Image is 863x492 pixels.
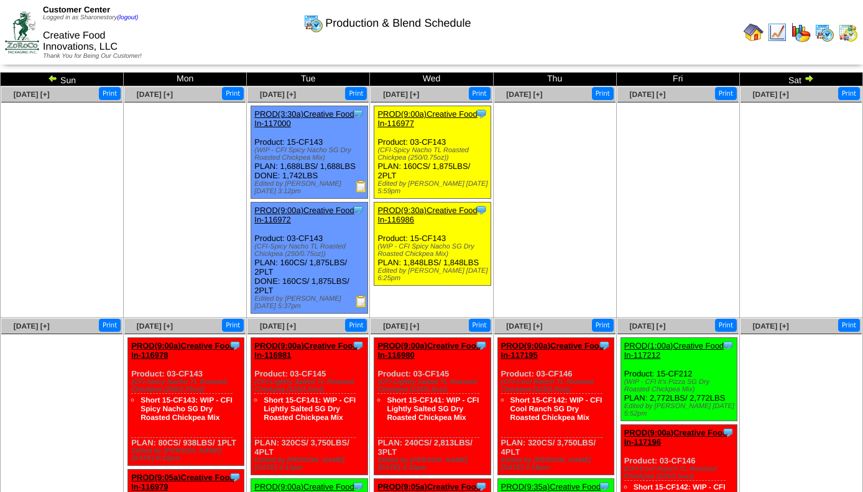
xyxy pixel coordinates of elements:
[137,322,173,330] a: [DATE] [+]
[374,338,491,475] div: Product: 03-CF145 PLAN: 240CS / 2,813LBS / 3PLT
[838,22,858,42] img: calendarinout.gif
[251,106,367,199] div: Product: 15-CF143 PLAN: 1,688LBS / 1,688LBS DONE: 1,742LBS
[501,341,604,360] a: PROD(9:00a)Creative Food In-117195
[229,471,241,483] img: Tooltip
[715,87,737,100] button: Print
[118,14,139,21] a: (logout)
[14,90,50,99] a: [DATE] [+]
[616,73,739,86] td: Fri
[377,206,477,224] a: PROD(9:30a)Creative Food In-116986
[14,322,50,330] a: [DATE] [+]
[352,107,364,120] img: Tooltip
[377,147,490,162] div: (CFI-Spicy Nacho TL Roasted Chickpea (250/0.75oz))
[222,87,244,100] button: Print
[229,339,241,352] img: Tooltip
[510,396,602,422] a: Short 15-CF142: WIP - CFI Cool Ranch SG Dry Roasted Chickpea Mix
[501,457,614,471] div: Edited by [PERSON_NAME] [DATE] 4:19pm
[355,180,367,193] img: Production Report
[345,319,367,332] button: Print
[128,338,244,466] div: Product: 03-CF143 PLAN: 80CS / 938LBS / 1PLT
[5,11,39,53] img: ZoRoCo_Logo(Green%26Foil)%20jpg.webp
[377,109,477,128] a: PROD(9:00a)Creative Food In-116977
[254,147,367,162] div: (WIP - CFI Spicy Nacho SG Dry Roasted Chickpea Mix)
[377,378,490,393] div: (CFI-Lightly Salted TL Roasted Chickpea (125/1.5oz))
[43,30,118,52] span: Creative Food Innovations, LLC
[355,295,367,307] img: Production Report
[475,107,487,120] img: Tooltip
[352,204,364,216] img: Tooltip
[475,204,487,216] img: Tooltip
[251,338,367,475] div: Product: 03-CF145 PLAN: 320CS / 3,750LBS / 4PLT
[377,457,490,471] div: Edited by [PERSON_NAME] [DATE] 4:43pm
[131,378,244,393] div: (CFI-Spicy Nacho TL Roasted Chickpea (250/0.75oz))
[377,341,481,360] a: PROD(9:00a)Creative Food In-116980
[374,106,491,199] div: Product: 03-CF143 PLAN: 160CS / 1,875LBS / 2PLT
[739,73,862,86] td: Sat
[506,90,542,99] a: [DATE] [+]
[744,22,764,42] img: home.gif
[753,322,789,330] a: [DATE] [+]
[137,90,173,99] span: [DATE] [+]
[377,243,490,258] div: (WIP - CFI Spicy Nacho SG Dry Roasted Chickpea Mix)
[264,396,356,422] a: Short 15-CF141: WIP - CFI Lightly Salted SG Dry Roasted Chickpea Mix
[254,295,367,310] div: Edited by [PERSON_NAME] [DATE] 5:37pm
[469,319,491,332] button: Print
[254,109,354,128] a: PROD(3:30a)Creative Food In-117000
[493,73,616,86] td: Thu
[506,322,542,330] a: [DATE] [+]
[48,73,58,83] img: arrowleft.gif
[624,378,737,393] div: (WIP - CFI It's Pizza SG Dry Roasted Chickpea Mix)
[598,339,611,352] img: Tooltip
[99,87,121,100] button: Print
[722,426,734,439] img: Tooltip
[383,322,419,330] a: [DATE] [+]
[99,319,121,332] button: Print
[838,87,860,100] button: Print
[374,203,491,286] div: Product: 15-CF143 PLAN: 1,848LBS / 1,848LBS
[377,180,490,195] div: Edited by [PERSON_NAME] [DATE] 5:59pm
[624,428,727,447] a: PROD(9:00a)Creative Food In-117196
[815,22,834,42] img: calendarprod.gif
[624,465,737,480] div: (CFI-Cool Ranch TL Roasted Chickpea (125/1.5oz))
[131,447,244,462] div: Edited by [PERSON_NAME] [DATE] 6:13pm
[345,87,367,100] button: Print
[383,90,419,99] a: [DATE] [+]
[838,319,860,332] button: Print
[629,90,665,99] a: [DATE] [+]
[1,73,124,86] td: Sun
[131,341,234,360] a: PROD(9:00a)Creative Food In-116978
[260,322,296,330] a: [DATE] [+]
[624,341,724,360] a: PROD(1:00a)Creative Food In-117212
[753,90,789,99] a: [DATE] [+]
[624,403,737,417] div: Edited by [PERSON_NAME] [DATE] 5:52pm
[592,87,614,100] button: Print
[387,396,479,422] a: Short 15-CF141: WIP - CFI Lightly Salted SG Dry Roasted Chickpea Mix
[254,180,367,195] div: Edited by [PERSON_NAME] [DATE] 3:12pm
[124,73,247,86] td: Mon
[377,267,490,282] div: Edited by [PERSON_NAME] [DATE] 6:25pm
[303,13,323,33] img: calendarprod.gif
[497,338,614,475] div: Product: 03-CF146 PLAN: 320CS / 3,750LBS / 4PLT
[370,73,493,86] td: Wed
[254,341,358,360] a: PROD(9:00a)Creative Food In-116981
[804,73,814,83] img: arrowright.gif
[621,338,737,421] div: Product: 15-CF212 PLAN: 2,772LBS / 2,772LBS
[131,473,234,491] a: PROD(9:05a)Creative Food In-116979
[222,319,244,332] button: Print
[43,53,142,60] span: Thank You for Being Our Customer!
[791,22,811,42] img: graph.gif
[767,22,787,42] img: line_graph.gif
[325,17,471,30] span: Production & Blend Schedule
[592,319,614,332] button: Print
[43,14,138,21] span: Logged in as Sharonestory
[629,322,665,330] a: [DATE] [+]
[254,457,367,471] div: Edited by [PERSON_NAME] [DATE] 4:13pm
